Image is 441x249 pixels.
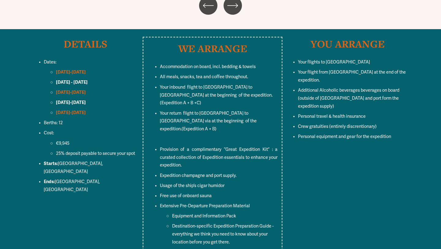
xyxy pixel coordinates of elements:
[64,37,107,51] strong: DETAILS
[160,64,256,69] span: Accommodation on board, incl. bedding & towels
[160,111,258,132] span: Your return flight to [GEOGRAPHIC_DATA] to [GEOGRAPHIC_DATA] via at the beginning of the expedition.
[160,172,278,180] p: Expedition champagne and port supply.
[160,83,278,107] p: (Expedition A + B +C)
[44,161,104,174] span: [GEOGRAPHIC_DATA], [GEOGRAPHIC_DATA]
[160,146,278,170] p: Provision of a complimentary “Great Expedition Kit” : a curated collection of Expedition essentia...
[298,88,400,109] span: Additional Alcoholic beverages beverages on board (outside of [GEOGRAPHIC_DATA] and port form the...
[56,110,86,115] strong: [DATE]-[DATE]
[160,192,278,200] p: Free use of onboard sauna
[311,37,385,51] strong: YOU ARRANGE
[56,69,86,75] strong: [DATE]-[DATE]
[172,212,278,220] p: Equipment and Information Pack
[298,124,377,129] span: Crew gratuities (entirely discrentionary)
[56,100,86,105] strong: [DATE]-[DATE]
[160,182,278,190] p: Usage of the ship’s cigar humidor
[44,161,58,166] strong: Starts:
[298,114,366,119] span: Personal travel & health insurance
[44,179,55,184] strong: Ends:
[298,59,370,65] span: Your flights to [GEOGRAPHIC_DATA]
[44,59,56,65] span: Dates:
[172,222,278,246] p: Destination-specific Expedition Preparation Guide - everything we think you need to know about yo...
[298,70,407,83] span: Your flight from [GEOGRAPHIC_DATA] at the end of the expedition.
[44,179,101,192] span: [GEOGRAPHIC_DATA], [GEOGRAPHIC_DATA]
[160,85,273,98] span: Your inbound flight to [GEOGRAPHIC_DATA] to [GEOGRAPHIC_DATA] at the beginning of the expedition.
[44,120,63,125] span: Berths: 12
[178,42,247,55] strong: WE ARRANGE
[44,130,54,136] span: Cost:
[56,90,86,95] strong: [DATE]-[DATE]
[160,74,248,79] span: All meals, snacks, tea and coffee throughout.
[56,151,135,156] span: 25% deposit payable to secure your spot
[56,141,70,146] span: €9,945
[160,109,278,133] p: (Expedition A + B)
[160,203,250,209] span: Extensive Pre-Departure Preparation Material
[298,134,391,139] span: Personal equipment and gear for the expedition
[56,79,88,85] strong: [DATE] - [DATE]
